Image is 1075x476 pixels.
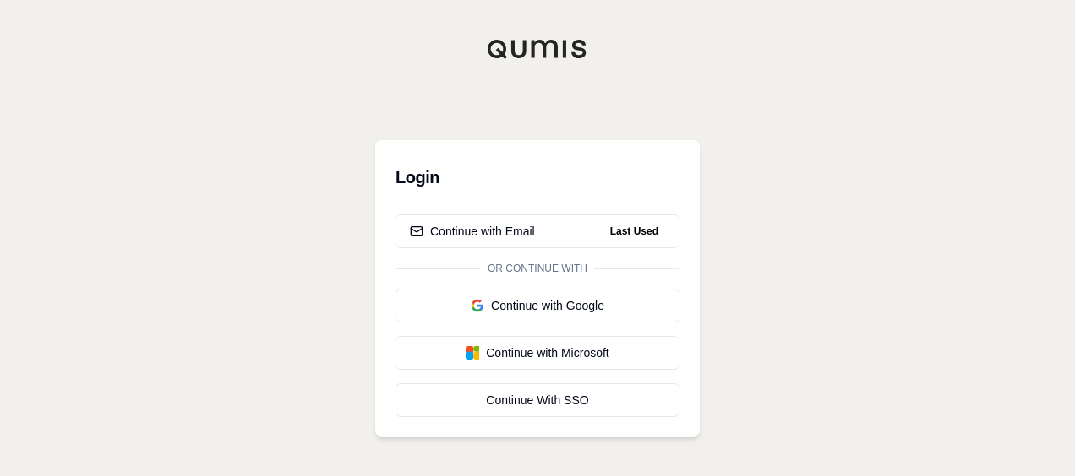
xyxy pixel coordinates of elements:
h3: Login [396,160,679,194]
a: Continue With SSO [396,383,679,417]
button: Continue with Microsoft [396,336,679,370]
div: Continue With SSO [410,392,665,408]
span: Or continue with [481,262,594,275]
div: Continue with Google [410,297,665,314]
button: Continue with EmailLast Used [396,214,679,248]
div: Continue with Email [410,223,535,240]
span: Last Used [603,221,665,241]
div: Continue with Microsoft [410,344,665,361]
img: Qumis [487,39,588,59]
button: Continue with Google [396,289,679,322]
